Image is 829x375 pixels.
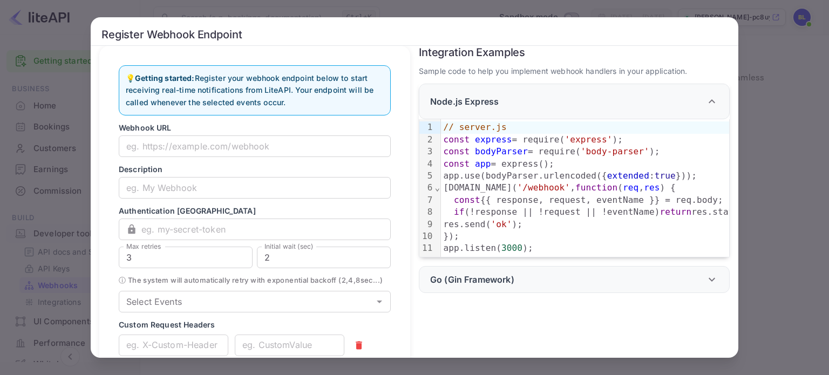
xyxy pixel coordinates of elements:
[419,84,730,119] div: Node.js Express
[419,242,434,254] div: 11
[419,230,434,242] div: 10
[372,294,387,309] button: Open
[235,335,344,356] input: eg. CustomValue
[419,146,434,158] div: 3
[434,182,441,193] span: Fold line
[135,73,194,83] strong: Getting started:
[454,195,480,205] span: const
[119,135,391,157] input: eg. https://example.com/webhook
[454,207,465,217] span: if
[419,134,434,146] div: 2
[119,177,391,199] input: eg. My Webhook
[119,275,391,287] span: ⓘ The system will automatically retry with exponential backoff ( 2 , 4 , 8 sec...)
[419,266,730,293] div: Go (Gin Framework)
[565,134,612,145] span: 'express'
[91,17,738,46] h2: Register Webhook Endpoint
[264,242,314,251] label: Initial wait (sec)
[119,163,391,175] p: Description
[517,182,570,193] span: '/webhook'
[419,65,730,77] p: Sample code to help you implement webhook handlers in your application.
[501,243,522,253] span: 3000
[660,207,692,217] span: return
[126,72,384,108] p: 💡 Register your webhook endpoint below to start receiving real-time notifications from LiteAPI. Y...
[419,170,434,182] div: 5
[419,219,434,230] div: 9
[475,146,528,156] span: bodyParser
[141,219,391,240] input: eg. my-secret-token
[119,335,228,356] input: eg. X-Custom-Header
[475,134,512,145] span: express
[419,206,434,218] div: 8
[443,146,470,156] span: const
[655,171,676,181] span: true
[419,46,730,59] h6: Integration Examples
[475,159,491,169] span: app
[491,219,512,229] span: 'ok'
[419,158,434,170] div: 4
[443,134,470,145] span: const
[419,121,434,133] div: 1
[607,171,649,181] span: extended
[430,95,499,108] p: Node.js Express
[419,194,434,206] div: 7
[126,242,161,251] label: Max retries
[119,122,391,133] p: Webhook URL
[644,182,660,193] span: res
[443,159,470,169] span: const
[581,146,649,156] span: 'body-parser'
[122,294,370,309] input: Choose event types...
[119,319,391,330] p: Custom Request Headers
[443,122,506,132] span: // server.js
[119,205,391,216] p: Authentication [GEOGRAPHIC_DATA]
[430,273,514,286] p: Go (Gin Framework)
[575,182,617,193] span: function
[623,182,638,193] span: req
[419,182,434,194] div: 6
